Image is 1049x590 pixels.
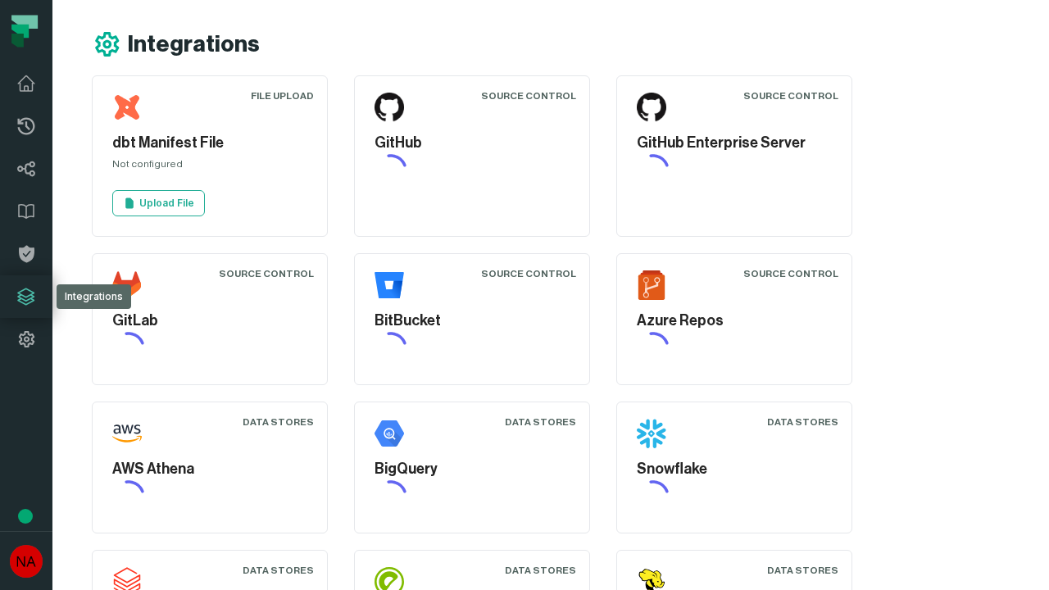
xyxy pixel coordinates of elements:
h5: BigQuery [375,458,570,480]
div: Source Control [481,89,576,102]
img: AWS Athena [112,419,142,448]
h5: GitHub [375,132,570,154]
div: Data Stores [767,415,838,429]
div: Data Stores [243,564,314,577]
img: BigQuery [375,419,404,448]
div: Not configured [112,157,307,177]
img: GitLab [112,270,142,300]
div: Integrations [57,284,131,309]
div: Source Control [743,89,838,102]
div: File Upload [251,89,314,102]
h1: Integrations [128,30,260,59]
a: Upload File [112,190,205,216]
img: Snowflake [637,419,666,448]
img: BitBucket [375,270,404,300]
div: Data Stores [505,415,576,429]
div: Tooltip anchor [18,509,33,524]
h5: BitBucket [375,310,570,332]
div: Data Stores [243,415,314,429]
h5: AWS Athena [112,458,307,480]
img: avatar of No Repos Account [10,545,43,578]
h5: Snowflake [637,458,832,480]
img: Azure Repos [637,270,666,300]
h5: GitLab [112,310,307,332]
h5: Azure Repos [637,310,832,332]
div: Source Control [481,267,576,280]
h5: GitHub Enterprise Server [637,132,832,154]
img: dbt Manifest File [112,93,142,122]
img: GitHub Enterprise Server [637,93,666,122]
div: Data Stores [767,564,838,577]
div: Source Control [743,267,838,280]
div: Source Control [219,267,314,280]
div: Data Stores [505,564,576,577]
h5: dbt Manifest File [112,132,307,154]
img: GitHub [375,93,404,122]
